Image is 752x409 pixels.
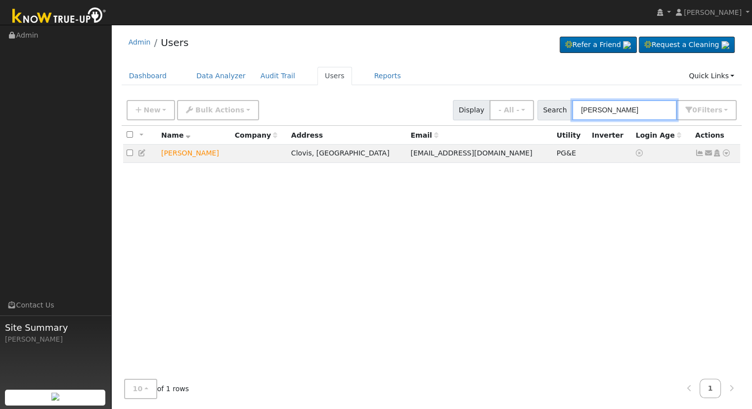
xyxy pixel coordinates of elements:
[161,37,188,49] a: Users
[127,100,176,120] button: New
[592,130,629,141] div: Inverter
[410,131,438,139] span: Email
[681,67,742,85] a: Quick Links
[288,145,407,163] td: Clovis, [GEOGRAPHIC_DATA]
[51,393,59,401] img: retrieve
[695,130,737,141] div: Actions
[639,37,735,53] a: Request a Cleaning
[410,149,532,157] span: [EMAIL_ADDRESS][DOMAIN_NAME]
[721,41,729,49] img: retrieve
[291,130,404,141] div: Address
[133,385,143,393] span: 10
[697,106,722,114] span: Filter
[684,8,742,16] span: [PERSON_NAME]
[253,67,303,85] a: Audit Trail
[489,100,534,120] button: - All -
[5,321,106,334] span: Site Summary
[138,149,147,157] a: Edit User
[557,149,576,157] span: PG&E
[557,130,585,141] div: Utility
[623,41,631,49] img: retrieve
[177,100,259,120] button: Bulk Actions
[367,67,408,85] a: Reports
[722,148,731,158] a: Other actions
[676,100,737,120] button: 0Filters
[453,100,490,120] span: Display
[317,67,352,85] a: Users
[235,131,277,139] span: Company name
[704,148,713,158] a: july_93706@yahoo.com
[537,100,573,120] span: Search
[712,149,721,157] a: Login As
[560,37,637,53] a: Refer a Friend
[195,106,244,114] span: Bulk Actions
[636,149,645,157] a: No login access
[700,379,721,398] a: 1
[124,379,157,399] button: 10
[122,67,175,85] a: Dashboard
[636,131,681,139] span: Days since last login
[124,379,189,399] span: of 1 rows
[718,106,722,114] span: s
[129,38,151,46] a: Admin
[695,149,704,157] a: Show Graph
[189,67,253,85] a: Data Analyzer
[572,100,677,120] input: Search
[158,145,231,163] td: Lead
[5,334,106,345] div: [PERSON_NAME]
[7,5,111,28] img: Know True-Up
[143,106,160,114] span: New
[161,131,190,139] span: Name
